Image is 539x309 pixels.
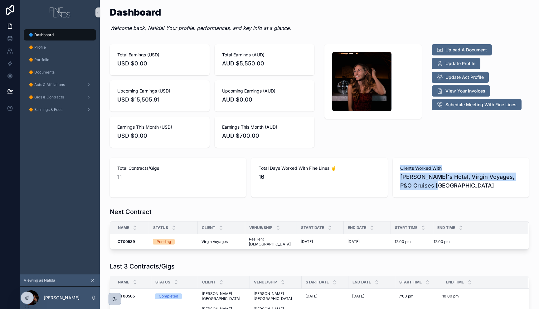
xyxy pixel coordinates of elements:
[117,124,202,130] span: Earnings This Month (USD)
[400,165,522,171] span: Clients Worked With
[117,52,202,58] span: Total Earnings (USD)
[249,225,272,230] span: Venue/Ship
[117,95,202,104] span: USD $15,505.91
[352,294,364,299] span: [DATE]
[301,239,313,244] span: [DATE]
[118,225,129,230] span: Name
[445,74,484,80] span: Update Act Profile
[432,44,492,55] button: Upload A Document
[155,280,170,285] span: Status
[110,207,152,216] h1: Next Contract
[29,95,64,100] span: 🔶 Gigs & Contracts
[254,280,277,285] span: Venue/Ship
[110,262,175,271] h1: Last 3 Contracts/Gigs
[395,239,411,244] span: 12:00 pm
[202,239,228,244] span: Virgin Voyages
[44,295,80,301] p: [PERSON_NAME]
[222,52,307,58] span: Total Earnings (AUD)
[399,294,414,299] span: 7:00 pm
[202,291,246,301] a: [PERSON_NAME][GEOGRAPHIC_DATA]
[259,173,380,181] span: 16
[437,225,455,230] span: End Time
[222,131,307,140] span: AUD $700.00
[29,57,49,62] span: 🔶 Portfolio
[24,42,96,53] a: 🔶 Profile
[352,294,391,299] a: [DATE]
[347,239,387,244] a: [DATE]
[118,294,135,298] strong: CT00505
[202,225,215,230] span: Client
[432,72,489,83] button: Update Act Profile
[445,88,485,94] span: View Your Invoices
[118,294,148,299] a: CT00505
[446,280,464,285] span: End Time
[222,59,307,68] span: AUD $5,550.00
[24,92,96,103] a: 🔶 Gigs & Contracts
[117,131,202,140] span: USD $0.00
[399,280,422,285] span: Start Time
[445,47,487,53] span: Upload A Document
[395,225,417,230] span: Start Time
[117,88,202,94] span: Upcoming Earnings (USD)
[249,237,293,247] a: Resilient [DEMOGRAPHIC_DATA]
[434,239,450,244] span: 12:00 pm
[259,165,380,171] span: Total Days Worked With Fine Lines 🤘
[153,239,194,245] a: Pending
[305,294,345,299] a: [DATE]
[24,29,96,40] a: 🔷 Dashboard
[442,294,521,299] a: 10:00 pm
[24,104,96,115] a: 🔶 Earnings & Fees
[159,293,178,299] div: Completed
[445,60,475,67] span: Update Profile
[399,294,438,299] a: 7:00 pm
[306,280,329,285] span: Start Date
[155,293,194,299] a: Completed
[153,225,168,230] span: Status
[24,67,96,78] a: 🔶 Documents
[29,45,46,50] span: 🔶 Profile
[117,173,239,181] span: 11
[24,278,55,283] span: Viewing as Nalida
[301,239,340,244] a: [DATE]
[202,280,216,285] span: Client
[24,79,96,90] a: 🔶 Acts & Affiliations
[118,280,129,285] span: Name
[110,25,291,31] em: Welcome back, Nalida! Your profile, performances, and key info at a glance.
[117,59,202,68] span: USD $0.00
[434,239,521,244] a: 12:00 pm
[222,88,307,94] span: Upcoming Earnings (AUD)
[202,239,241,244] a: Virgin Voyages
[432,99,522,110] button: Schedule Meeting With Fine Lines
[29,82,65,87] span: 🔶 Acts & Affiliations
[352,280,371,285] span: End Date
[395,239,430,244] a: 12:00 pm
[222,95,307,104] span: AUD $0.00
[110,7,291,17] h1: Dashboard
[118,239,145,244] a: CT00539
[348,225,366,230] span: End Date
[117,165,239,171] span: Total Contracts/Gigs
[305,294,318,299] span: [DATE]
[118,239,135,244] strong: CT00539
[29,32,54,37] span: 🔷 Dashboard
[432,85,490,97] button: View Your Invoices
[29,70,55,75] span: 🔶 Documents
[400,173,522,190] span: [PERSON_NAME]'s Hotel, Virgin Voyages, P&O Cruises [GEOGRAPHIC_DATA]
[24,54,96,65] a: 🔶 Portfolio
[50,7,70,17] img: App logo
[157,239,171,245] div: Pending
[301,225,324,230] span: Start Date
[432,58,480,69] button: Update Profile
[222,124,307,130] span: Earnings This Month (AUD)
[347,239,360,244] span: [DATE]
[29,107,62,112] span: 🔶 Earnings & Fees
[442,294,459,299] span: 10:00 pm
[254,291,298,301] a: [PERSON_NAME][GEOGRAPHIC_DATA]
[20,25,100,123] div: scrollable content
[445,102,517,108] span: Schedule Meeting With Fine Lines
